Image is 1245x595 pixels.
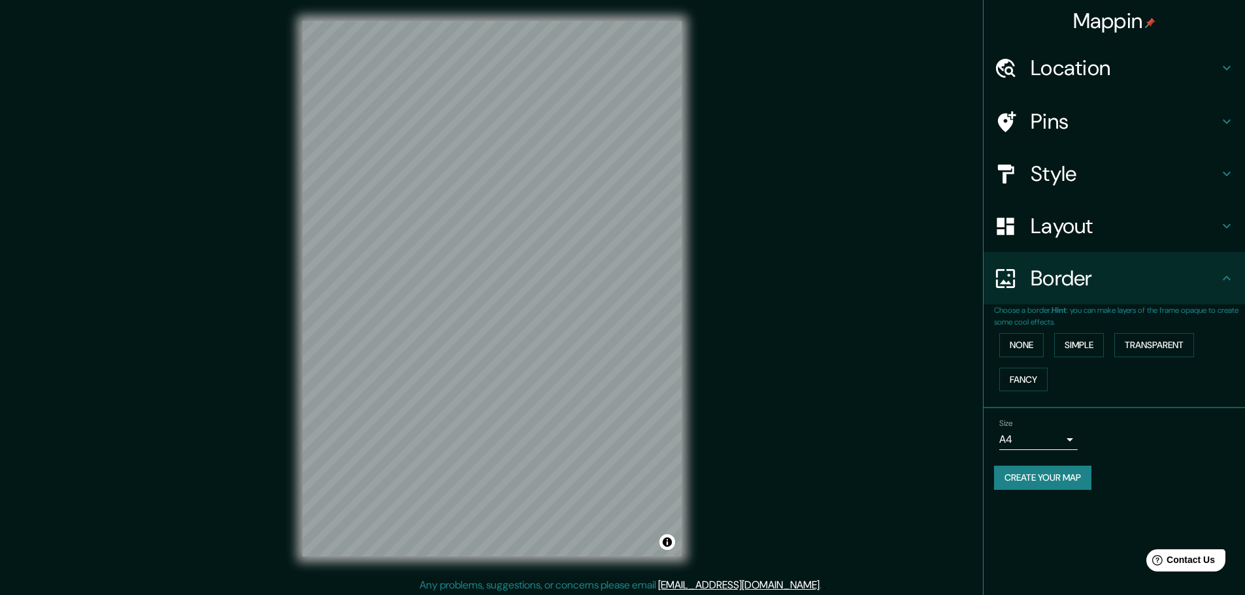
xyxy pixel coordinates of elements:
button: Toggle attribution [659,534,675,550]
a: [EMAIL_ADDRESS][DOMAIN_NAME] [658,578,820,592]
p: Any problems, suggestions, or concerns please email . [420,577,822,593]
h4: Pins [1031,108,1219,135]
p: Choose a border. : you can make layers of the frame opaque to create some cool effects. [994,304,1245,328]
div: Style [984,148,1245,200]
button: Create your map [994,466,1091,490]
div: . [823,577,826,593]
div: Pins [984,95,1245,148]
canvas: Map [303,21,682,556]
h4: Layout [1031,213,1219,239]
h4: Border [1031,265,1219,291]
b: Hint [1052,305,1067,315]
div: A4 [999,429,1078,450]
button: None [999,333,1044,357]
div: Border [984,252,1245,304]
img: pin-icon.png [1145,18,1155,28]
div: Location [984,42,1245,94]
h4: Location [1031,55,1219,81]
h4: Style [1031,161,1219,187]
h4: Mappin [1073,8,1156,34]
button: Transparent [1114,333,1194,357]
div: Layout [984,200,1245,252]
button: Fancy [999,368,1048,392]
div: . [822,577,823,593]
label: Size [999,418,1013,429]
button: Simple [1054,333,1104,357]
iframe: Help widget launcher [1129,544,1231,581]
